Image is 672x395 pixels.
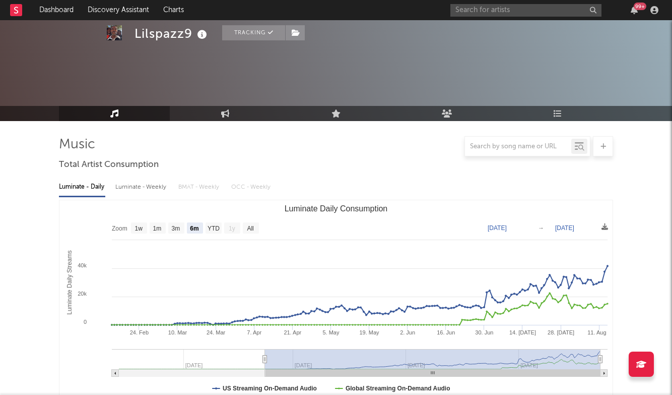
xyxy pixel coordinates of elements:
[359,329,379,335] text: 19. May
[78,291,87,297] text: 20k
[548,329,574,335] text: 28. [DATE]
[284,329,301,335] text: 21. Apr
[207,329,226,335] text: 24. Mar
[634,3,646,10] div: 99 +
[130,329,149,335] text: 24. Feb
[475,329,493,335] text: 30. Jun
[488,224,507,232] text: [DATE]
[112,225,127,232] text: Zoom
[247,329,261,335] text: 7. Apr
[509,329,536,335] text: 14. [DATE]
[631,6,638,14] button: 99+
[190,225,198,232] text: 6m
[437,329,455,335] text: 16. Jun
[172,225,180,232] text: 3m
[84,319,87,325] text: 0
[135,25,210,42] div: Lilspazz9
[208,225,220,232] text: YTD
[229,225,235,232] text: 1y
[115,179,168,196] div: Luminate - Weekly
[322,329,340,335] text: 5. May
[135,225,143,232] text: 1w
[222,25,285,40] button: Tracking
[223,385,317,392] text: US Streaming On-Demand Audio
[555,224,574,232] text: [DATE]
[247,225,253,232] text: All
[538,224,544,232] text: →
[400,329,415,335] text: 2. Jun
[465,143,571,151] input: Search by song name or URL
[346,385,450,392] text: Global Streaming On-Demand Audio
[78,262,87,268] text: 40k
[153,225,162,232] text: 1m
[168,329,187,335] text: 10. Mar
[285,204,388,213] text: Luminate Daily Consumption
[59,179,105,196] div: Luminate - Daily
[450,4,601,17] input: Search for artists
[59,159,159,171] span: Total Artist Consumption
[66,250,73,314] text: Luminate Daily Streams
[587,329,606,335] text: 11. Aug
